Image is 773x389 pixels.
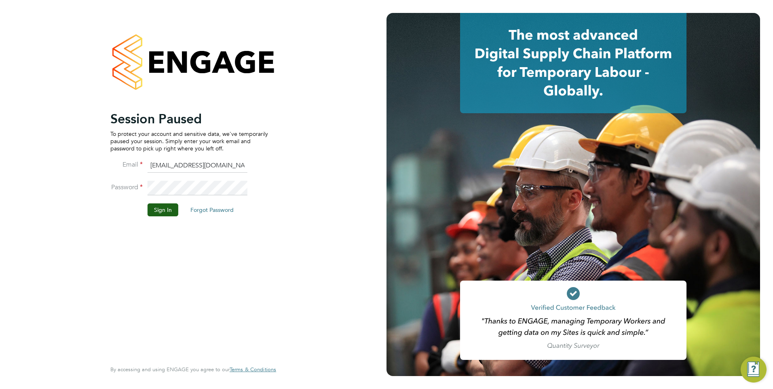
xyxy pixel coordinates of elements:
button: Forgot Password [184,203,240,216]
p: To protect your account and sensitive data, we've temporarily paused your session. Simply enter y... [110,130,268,152]
input: Enter your work email... [148,159,247,173]
a: Terms & Conditions [230,366,276,373]
label: Email [110,161,143,169]
button: Engage Resource Center [741,357,767,383]
h2: Session Paused [110,111,268,127]
label: Password [110,183,143,192]
button: Sign In [148,203,178,216]
span: By accessing and using ENGAGE you agree to our [110,366,276,373]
